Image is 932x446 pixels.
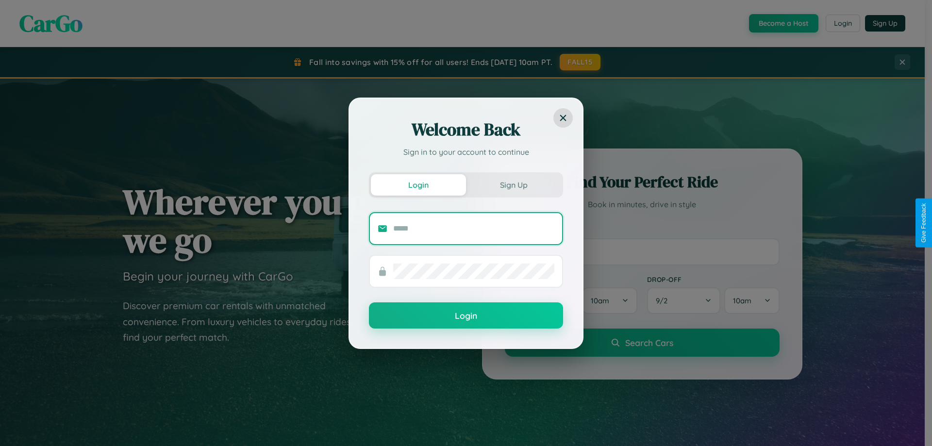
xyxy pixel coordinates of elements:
[466,174,561,196] button: Sign Up
[369,146,563,158] p: Sign in to your account to continue
[371,174,466,196] button: Login
[369,302,563,329] button: Login
[920,203,927,243] div: Give Feedback
[369,118,563,141] h2: Welcome Back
